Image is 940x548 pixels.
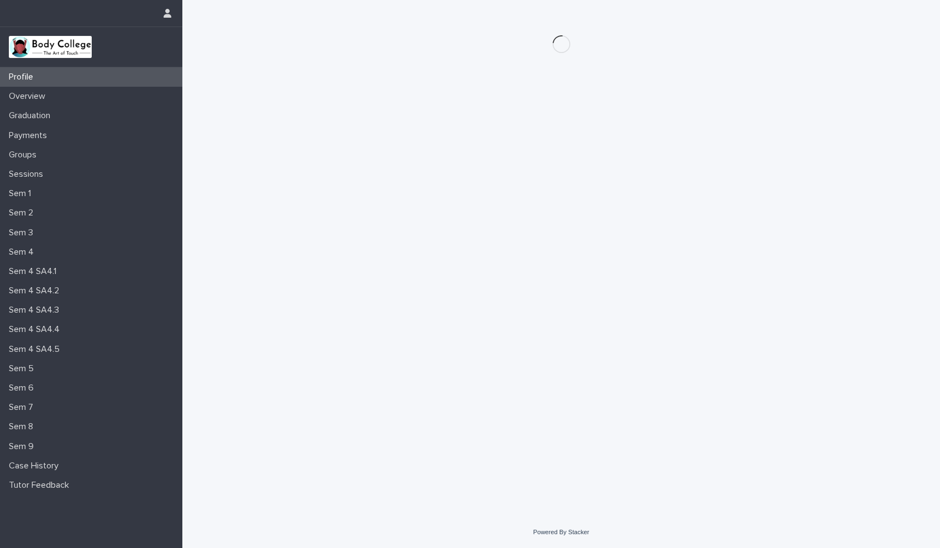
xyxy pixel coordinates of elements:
[4,461,67,471] p: Case History
[4,441,43,452] p: Sem 9
[4,383,43,393] p: Sem 6
[4,208,42,218] p: Sem 2
[4,188,40,199] p: Sem 1
[4,324,69,335] p: Sem 4 SA4.4
[4,130,56,141] p: Payments
[4,110,59,121] p: Graduation
[4,247,43,257] p: Sem 4
[4,363,43,374] p: Sem 5
[4,305,68,315] p: Sem 4 SA4.3
[4,402,42,413] p: Sem 7
[4,421,42,432] p: Sem 8
[4,480,78,491] p: Tutor Feedback
[4,228,42,238] p: Sem 3
[4,150,45,160] p: Groups
[4,286,68,296] p: Sem 4 SA4.2
[4,344,69,355] p: Sem 4 SA4.5
[4,266,65,277] p: Sem 4 SA4.1
[4,72,42,82] p: Profile
[4,169,52,180] p: Sessions
[4,91,54,102] p: Overview
[533,529,589,535] a: Powered By Stacker
[9,36,92,58] img: xvtzy2PTuGgGH0xbwGb2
